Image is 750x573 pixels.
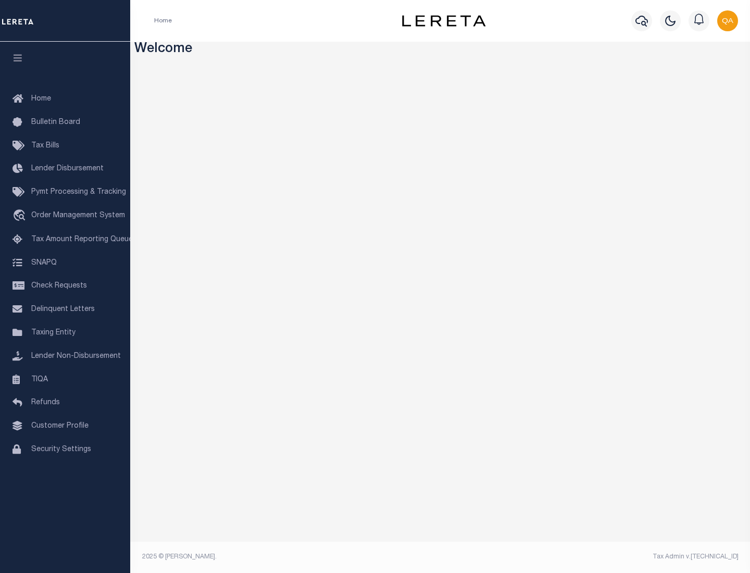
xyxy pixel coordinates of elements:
span: Lender Disbursement [31,165,104,172]
span: Order Management System [31,212,125,219]
span: Home [31,95,51,103]
span: Lender Non-Disbursement [31,353,121,360]
span: SNAPQ [31,259,57,266]
span: TIQA [31,376,48,383]
img: logo-dark.svg [402,15,485,27]
span: Pymt Processing & Tracking [31,189,126,196]
span: Customer Profile [31,422,89,430]
span: Check Requests [31,282,87,290]
span: Taxing Entity [31,329,76,337]
span: Security Settings [31,446,91,453]
div: Tax Admin v.[TECHNICAL_ID] [448,552,739,562]
span: Refunds [31,399,60,406]
h3: Welcome [134,42,746,58]
li: Home [154,16,172,26]
div: 2025 © [PERSON_NAME]. [134,552,441,562]
span: Tax Amount Reporting Queue [31,236,133,243]
span: Tax Bills [31,142,59,150]
i: travel_explore [12,209,29,223]
img: svg+xml;base64,PHN2ZyB4bWxucz0iaHR0cDovL3d3dy53My5vcmcvMjAwMC9zdmciIHBvaW50ZXItZXZlbnRzPSJub25lIi... [717,10,738,31]
span: Delinquent Letters [31,306,95,313]
span: Bulletin Board [31,119,80,126]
